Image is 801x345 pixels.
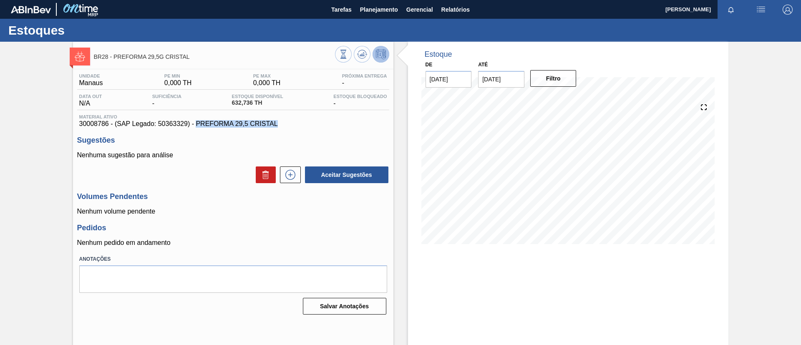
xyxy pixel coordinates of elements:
[75,51,85,62] img: Ícone
[164,73,192,78] span: PE MIN
[164,79,192,87] span: 0,000 TH
[718,4,744,15] button: Notificações
[79,114,387,119] span: Material ativo
[232,94,283,99] span: Estoque Disponível
[77,239,389,247] p: Nenhum pedido em andamento
[783,5,793,15] img: Logout
[77,224,389,232] h3: Pedidos
[11,6,51,13] img: TNhmsLtSVTkK8tSr43FrP2fwEKptu5GPRR3wAAAABJRU5ErkJggg==
[94,54,335,60] span: BR28 - PREFORMA 29,5G CRISTAL
[77,136,389,145] h3: Sugestões
[354,46,370,63] button: Atualizar Gráfico
[426,71,472,88] input: dd/mm/yyyy
[530,70,577,87] button: Filtro
[79,253,387,265] label: Anotações
[478,71,524,88] input: dd/mm/yyyy
[79,94,102,99] span: Data out
[150,94,184,107] div: -
[77,192,389,201] h3: Volumes Pendentes
[303,298,386,315] button: Salvar Anotações
[756,5,766,15] img: userActions
[252,166,276,183] div: Excluir Sugestões
[79,73,103,78] span: Unidade
[77,151,389,159] p: Nenhuma sugestão para análise
[8,25,156,35] h1: Estoques
[77,208,389,215] p: Nenhum volume pendente
[333,94,387,99] span: Estoque Bloqueado
[342,73,387,78] span: Próxima Entrega
[373,46,389,63] button: Desprogramar Estoque
[305,166,388,183] button: Aceitar Sugestões
[425,50,452,59] div: Estoque
[79,120,387,128] span: 30008786 - (SAP Legado: 50363329) - PREFORMA 29,5 CRISTAL
[276,166,301,183] div: Nova sugestão
[335,46,352,63] button: Visão Geral dos Estoques
[441,5,470,15] span: Relatórios
[301,166,389,184] div: Aceitar Sugestões
[340,73,389,87] div: -
[253,73,281,78] span: PE MAX
[406,5,433,15] span: Gerencial
[232,100,283,106] span: 632,736 TH
[331,5,352,15] span: Tarefas
[152,94,181,99] span: Suficiência
[331,94,389,107] div: -
[77,94,104,107] div: N/A
[79,79,103,87] span: Manaus
[478,62,488,68] label: Até
[253,79,281,87] span: 0,000 TH
[426,62,433,68] label: De
[360,5,398,15] span: Planejamento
